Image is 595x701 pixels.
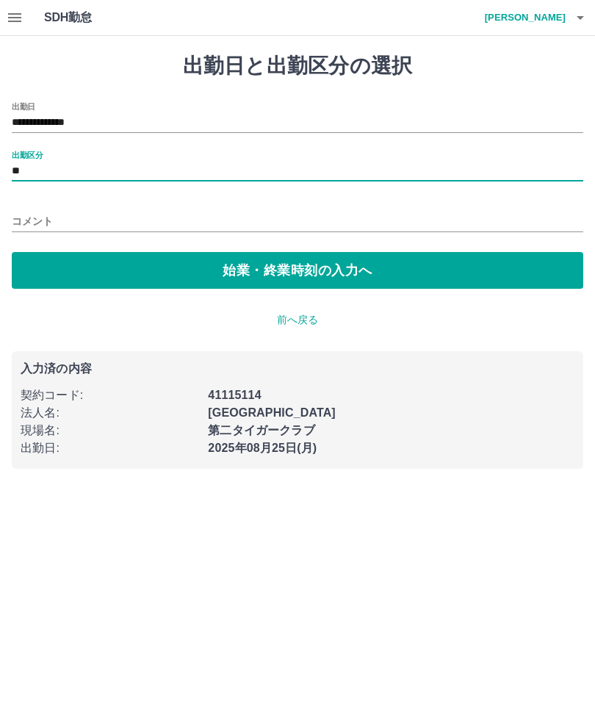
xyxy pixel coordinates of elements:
[21,422,199,439] p: 現場名 :
[21,363,574,375] p: 入力済の内容
[208,442,317,454] b: 2025年08月25日(月)
[12,101,35,112] label: 出勤日
[208,424,314,436] b: 第二タイガークラブ
[21,387,199,404] p: 契約コード :
[21,439,199,457] p: 出勤日 :
[12,149,43,160] label: 出勤区分
[12,312,583,328] p: 前へ戻る
[208,389,261,401] b: 41115114
[21,404,199,422] p: 法人名 :
[12,54,583,79] h1: 出勤日と出勤区分の選択
[208,406,336,419] b: [GEOGRAPHIC_DATA]
[12,252,583,289] button: 始業・終業時刻の入力へ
